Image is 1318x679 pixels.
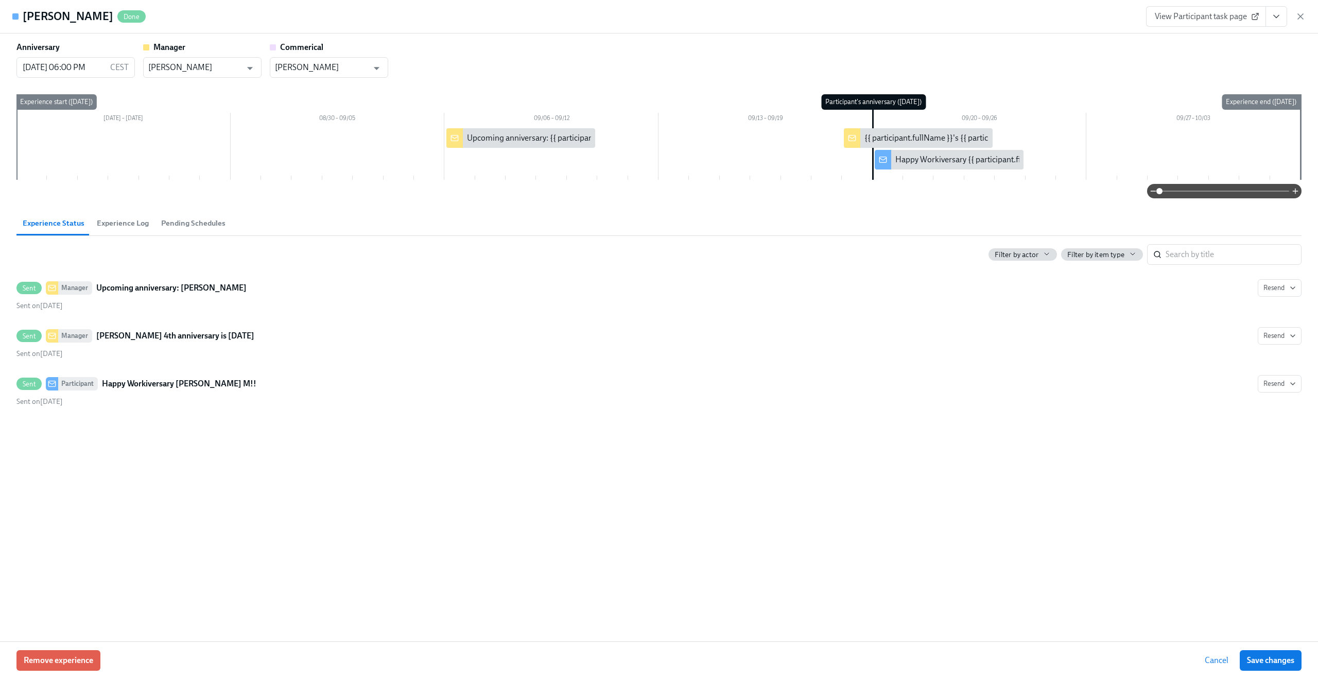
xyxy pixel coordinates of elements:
[1198,650,1236,671] button: Cancel
[97,217,149,229] span: Experience Log
[1258,375,1302,393] button: SentParticipantHappy Workiversary [PERSON_NAME] M!!Sent on[DATE]
[864,132,1243,144] div: {{ participant.fullName }}'s {{ participant.calculatedFields.anniversary.count | ordinal }} anniv...
[16,650,100,671] button: Remove experience
[1067,250,1124,260] span: Filter by item type
[58,377,98,391] div: Participant
[16,42,60,53] label: Anniversary
[16,380,42,388] span: Sent
[1263,331,1296,341] span: Resend
[16,113,231,126] div: [DATE] – [DATE]
[1146,6,1266,27] a: View Participant task page
[1240,650,1302,671] button: Save changes
[242,60,258,76] button: Open
[102,378,256,390] strong: Happy Workiversary [PERSON_NAME] M!!
[467,132,638,144] div: Upcoming anniversary: {{ participant.fullName }}
[16,284,42,292] span: Sent
[23,217,84,229] span: Experience Status
[1258,279,1302,297] button: SentManagerUpcoming anniversary: [PERSON_NAME]Sent on[DATE]
[895,154,1064,165] div: Happy Workiversary {{ participant.firstName }}!!
[658,113,873,126] div: 09/13 – 09/19
[96,330,254,342] strong: [PERSON_NAME] 4th anniversary is [DATE]
[24,655,93,666] span: Remove experience
[96,282,247,294] strong: Upcoming anniversary: [PERSON_NAME]
[16,94,97,110] div: Experience start ([DATE])
[1061,248,1143,261] button: Filter by item type
[1258,327,1302,345] button: SentManager[PERSON_NAME] 4th anniversary is [DATE]Sent on[DATE]
[231,113,445,126] div: 08/30 – 09/05
[873,113,1087,126] div: 09/20 – 09/26
[821,94,926,110] div: Participant's anniversary ([DATE])
[1263,283,1296,293] span: Resend
[110,62,129,73] p: CEST
[16,397,63,406] span: Saturday, September 20th 2025, 6:01 pm
[58,329,92,343] div: Manager
[1265,6,1287,27] button: View task page
[1166,244,1302,265] input: Search by title
[153,42,185,52] strong: Manager
[989,248,1057,261] button: Filter by actor
[444,113,658,126] div: 09/06 – 09/12
[1222,94,1300,110] div: Experience end ([DATE])
[23,9,113,24] h4: [PERSON_NAME]
[1155,11,1257,22] span: View Participant task page
[369,60,385,76] button: Open
[1205,655,1228,666] span: Cancel
[1086,113,1300,126] div: 09/27 – 10/03
[161,217,226,229] span: Pending Schedules
[1247,655,1294,666] span: Save changes
[16,349,63,358] span: Friday, September 19th 2025, 6:01 pm
[995,250,1038,260] span: Filter by actor
[1263,379,1296,389] span: Resend
[16,332,42,340] span: Sent
[117,13,146,21] span: Done
[58,281,92,295] div: Manager
[280,42,323,52] strong: Commerical
[16,301,63,310] span: Saturday, September 6th 2025, 6:01 pm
